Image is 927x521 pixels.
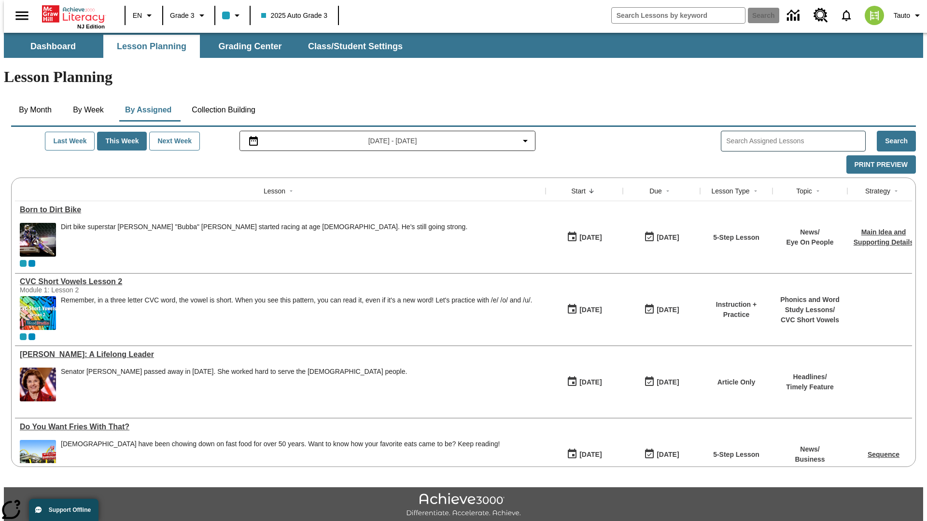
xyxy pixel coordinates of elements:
[4,35,411,58] div: SubNavbar
[834,3,859,28] a: Notifications
[61,296,532,330] div: Remember, in a three letter CVC word, the vowel is short. When you see this pattern, you can read...
[45,132,95,151] button: Last Week
[117,98,179,122] button: By Assigned
[563,228,605,247] button: 09/15/25: First time the lesson was available
[184,98,263,122] button: Collection Building
[61,223,467,231] div: Dirt bike superstar [PERSON_NAME] "Bubba" [PERSON_NAME] started racing at age [DEMOGRAPHIC_DATA]....
[586,185,597,197] button: Sort
[28,333,35,340] div: OL 2025 Auto Grade 4
[563,373,605,391] button: 09/15/25: First time the lesson was available
[42,4,105,24] a: Home
[726,134,865,148] input: Search Assigned Lessons
[77,24,105,29] span: NJ Edition
[264,186,285,196] div: Lesson
[786,372,834,382] p: Headlines /
[717,377,756,387] p: Article Only
[796,186,812,196] div: Topic
[711,186,749,196] div: Lesson Type
[657,376,679,388] div: [DATE]
[20,286,165,294] div: Module 1: Lesson 2
[20,368,56,401] img: Senator Dianne Feinstein of California smiles with the U.S. flag behind her.
[890,7,927,24] button: Profile/Settings
[20,206,541,214] a: Born to Dirt Bike, Lessons
[8,1,36,30] button: Open side menu
[20,296,56,330] img: CVC Short Vowels Lesson 2.
[406,493,521,518] img: Achieve3000 Differentiate Accelerate Achieve
[4,68,923,86] h1: Lesson Planning
[49,507,91,513] span: Support Offline
[20,260,27,267] div: Current Class
[612,8,745,23] input: search field
[244,135,532,147] button: Select the date range menu item
[20,350,541,359] div: Dianne Feinstein: A Lifelong Leader
[795,444,825,454] p: News /
[20,206,541,214] div: Born to Dirt Bike
[20,277,541,286] a: CVC Short Vowels Lesson 2, Lessons
[865,6,884,25] img: avatar image
[61,296,532,304] p: Remember, in a three letter CVC word, the vowel is short. When you see this pattern, you can read...
[20,223,56,257] img: Motocross racer James Stewart flies through the air on his dirt bike.
[128,7,159,24] button: Language: EN, Select a language
[641,301,682,319] button: 09/15/25: Last day the lesson can be accessed
[61,368,407,401] div: Senator Dianne Feinstein passed away in September 2023. She worked hard to serve the American peo...
[786,382,834,392] p: Timely Feature
[786,227,833,237] p: News /
[20,350,541,359] a: Dianne Feinstein: A Lifelong Leader, Lessons
[61,368,407,376] div: Senator [PERSON_NAME] passed away in [DATE]. She worked hard to serve the [DEMOGRAPHIC_DATA] people.
[20,440,56,474] img: One of the first McDonald's stores, with the iconic red sign and golden arches.
[520,135,531,147] svg: Collapse Date Range Filter
[133,11,142,21] span: EN
[657,232,679,244] div: [DATE]
[641,373,682,391] button: 09/15/25: Last day the lesson can be accessed
[563,301,605,319] button: 09/15/25: First time the lesson was available
[786,237,833,247] p: Eye On People
[368,136,417,146] span: [DATE] - [DATE]
[42,3,105,29] div: Home
[808,2,834,28] a: Resource Center, Will open in new tab
[579,304,602,316] div: [DATE]
[285,185,297,197] button: Sort
[868,451,899,458] a: Sequence
[28,260,35,267] div: OL 2025 Auto Grade 4
[579,376,602,388] div: [DATE]
[579,232,602,244] div: [DATE]
[854,228,913,246] a: Main Idea and Supporting Details
[865,186,890,196] div: Strategy
[5,35,101,58] button: Dashboard
[29,499,98,521] button: Support Offline
[641,445,682,464] button: 09/15/25: Last day the lesson can be accessed
[300,35,410,58] button: Class/Student Settings
[859,3,890,28] button: Select a new avatar
[20,277,541,286] div: CVC Short Vowels Lesson 2
[713,233,759,243] p: 5-Step Lesson
[103,35,200,58] button: Lesson Planning
[97,132,147,151] button: This Week
[166,7,211,24] button: Grade: Grade 3, Select a grade
[20,423,541,431] a: Do You Want Fries With That?, Lessons
[777,315,843,325] p: CVC Short Vowels
[571,186,586,196] div: Start
[170,11,195,21] span: Grade 3
[713,450,759,460] p: 5-Step Lesson
[261,11,328,21] span: 2025 Auto Grade 3
[657,449,679,461] div: [DATE]
[812,185,824,197] button: Sort
[61,440,500,448] div: [DEMOGRAPHIC_DATA] have been chowing down on fast food for over 50 years. Want to know how your f...
[61,440,500,474] div: Americans have been chowing down on fast food for over 50 years. Want to know how your favorite e...
[149,132,200,151] button: Next Week
[61,223,467,257] div: Dirt bike superstar James "Bubba" Stewart started racing at age 4. He's still going strong.
[777,295,843,315] p: Phonics and Word Study Lessons /
[20,333,27,340] div: Current Class
[11,98,59,122] button: By Month
[846,155,916,174] button: Print Preview
[218,7,247,24] button: Class color is light blue. Change class color
[795,454,825,465] p: Business
[20,423,541,431] div: Do You Want Fries With That?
